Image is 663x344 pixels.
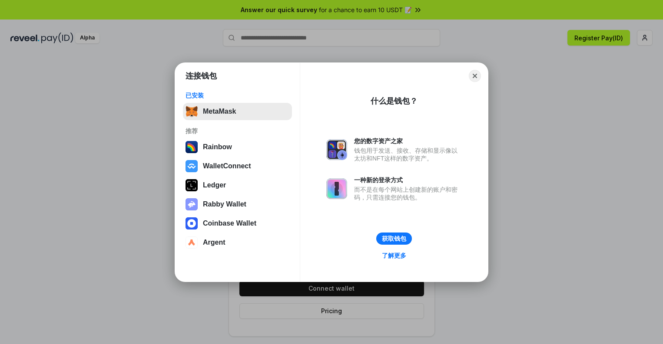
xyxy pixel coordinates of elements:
div: MetaMask [203,108,236,115]
button: MetaMask [183,103,292,120]
button: Close [469,70,481,82]
img: svg+xml,%3Csvg%20xmlns%3D%22http%3A%2F%2Fwww.w3.org%2F2000%2Fsvg%22%20width%3D%2228%22%20height%3... [186,179,198,191]
img: svg+xml,%3Csvg%20xmlns%3D%22http%3A%2F%2Fwww.w3.org%2F2000%2Fsvg%22%20fill%3D%22none%22%20viewBox... [326,178,347,199]
div: 获取钱包 [382,235,406,242]
div: 推荐 [186,127,289,135]
div: Argent [203,239,225,246]
img: svg+xml,%3Csvg%20fill%3D%22none%22%20height%3D%2233%22%20viewBox%3D%220%200%2035%2033%22%20width%... [186,105,198,118]
button: Rabby Wallet [183,196,292,213]
h1: 连接钱包 [186,71,217,81]
img: svg+xml,%3Csvg%20width%3D%2228%22%20height%3D%2228%22%20viewBox%3D%220%200%2028%2028%22%20fill%3D... [186,236,198,249]
div: Coinbase Wallet [203,220,256,227]
img: svg+xml,%3Csvg%20width%3D%2228%22%20height%3D%2228%22%20viewBox%3D%220%200%2028%2028%22%20fill%3D... [186,217,198,229]
img: svg+xml,%3Csvg%20width%3D%22120%22%20height%3D%22120%22%20viewBox%3D%220%200%20120%20120%22%20fil... [186,141,198,153]
div: 您的数字资产之家 [354,137,462,145]
div: 钱包用于发送、接收、存储和显示像以太坊和NFT这样的数字资产。 [354,147,462,162]
button: Ledger [183,177,292,194]
div: Rainbow [203,143,232,151]
button: 获取钱包 [376,233,412,245]
div: 了解更多 [382,252,406,259]
img: svg+xml,%3Csvg%20xmlns%3D%22http%3A%2F%2Fwww.w3.org%2F2000%2Fsvg%22%20fill%3D%22none%22%20viewBox... [186,198,198,210]
button: Coinbase Wallet [183,215,292,232]
div: 什么是钱包？ [371,96,418,106]
img: svg+xml,%3Csvg%20width%3D%2228%22%20height%3D%2228%22%20viewBox%3D%220%200%2028%2028%22%20fill%3D... [186,160,198,172]
div: WalletConnect [203,162,251,170]
button: Rainbow [183,138,292,156]
div: 而不是在每个网站上创建新的账户和密码，只需连接您的钱包。 [354,186,462,201]
div: 一种新的登录方式 [354,176,462,184]
div: Rabby Wallet [203,200,246,208]
button: WalletConnect [183,157,292,175]
button: Argent [183,234,292,251]
div: 已安装 [186,92,289,99]
div: Ledger [203,181,226,189]
img: svg+xml,%3Csvg%20xmlns%3D%22http%3A%2F%2Fwww.w3.org%2F2000%2Fsvg%22%20fill%3D%22none%22%20viewBox... [326,139,347,160]
a: 了解更多 [377,250,411,261]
